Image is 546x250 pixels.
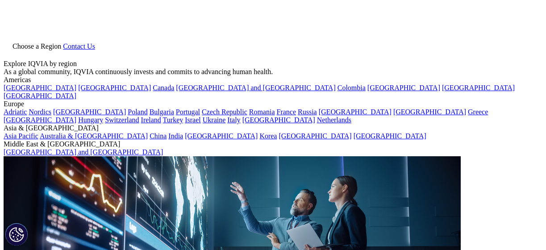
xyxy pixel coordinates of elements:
[150,132,167,140] a: China
[242,116,315,124] a: [GEOGRAPHIC_DATA]
[298,108,317,116] a: Russia
[367,84,440,92] a: [GEOGRAPHIC_DATA]
[168,132,183,140] a: India
[442,84,515,92] a: [GEOGRAPHIC_DATA]
[105,116,139,124] a: Switzerland
[63,42,95,50] a: Contact Us
[176,108,200,116] a: Portugal
[4,60,542,68] div: Explore IQVIA by region
[4,100,542,108] div: Europe
[393,108,466,116] a: [GEOGRAPHIC_DATA]
[338,84,366,92] a: Colombia
[176,84,335,92] a: [GEOGRAPHIC_DATA] and [GEOGRAPHIC_DATA]
[40,132,148,140] a: Australia & [GEOGRAPHIC_DATA]
[319,108,392,116] a: [GEOGRAPHIC_DATA]
[163,116,183,124] a: Turkey
[153,84,174,92] a: Canada
[185,132,258,140] a: [GEOGRAPHIC_DATA]
[150,108,174,116] a: Bulgaria
[4,84,76,92] a: [GEOGRAPHIC_DATA]
[185,116,201,124] a: Israel
[4,132,38,140] a: Asia Pacific
[4,124,542,132] div: Asia & [GEOGRAPHIC_DATA]
[4,148,163,156] a: [GEOGRAPHIC_DATA] and [GEOGRAPHIC_DATA]
[4,140,542,148] div: Middle East & [GEOGRAPHIC_DATA]
[317,116,351,124] a: Netherlands
[4,116,76,124] a: [GEOGRAPHIC_DATA]
[227,116,240,124] a: Italy
[277,108,296,116] a: France
[354,132,426,140] a: [GEOGRAPHIC_DATA]
[203,116,226,124] a: Ukraine
[249,108,275,116] a: Romania
[4,92,76,100] a: [GEOGRAPHIC_DATA]
[78,84,151,92] a: [GEOGRAPHIC_DATA]
[53,108,126,116] a: [GEOGRAPHIC_DATA]
[5,223,28,246] button: Cookies Settings
[4,68,542,76] div: As a global community, IQVIA continuously invests and commits to advancing human health.
[13,42,61,50] span: Choose a Region
[29,108,51,116] a: Nordics
[279,132,351,140] a: [GEOGRAPHIC_DATA]
[202,108,247,116] a: Czech Republic
[128,108,147,116] a: Poland
[141,116,161,124] a: Ireland
[78,116,103,124] a: Hungary
[4,76,542,84] div: Americas
[259,132,277,140] a: Korea
[4,108,27,116] a: Adriatic
[468,108,488,116] a: Greece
